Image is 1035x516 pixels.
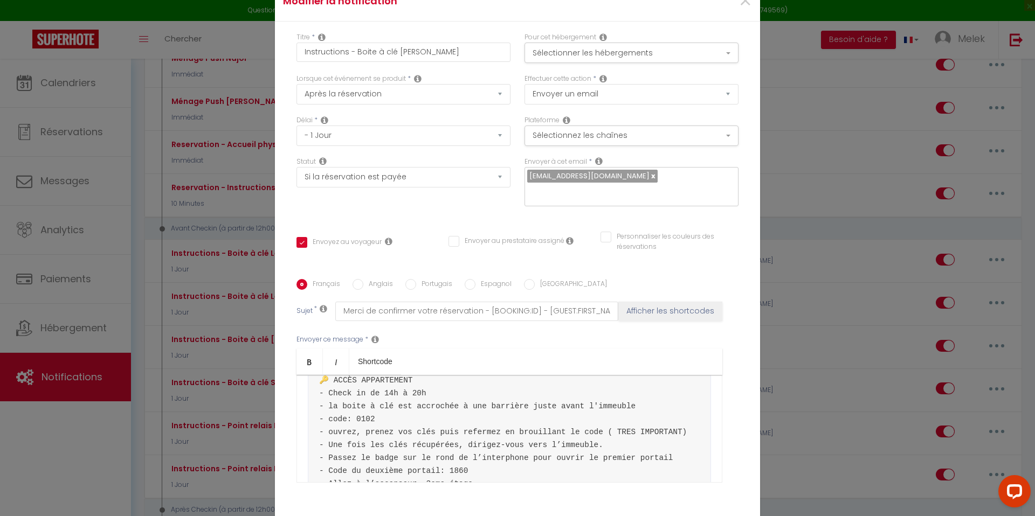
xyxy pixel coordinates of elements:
[599,33,607,41] i: This Rental
[318,33,326,41] i: Title
[363,279,393,291] label: Anglais
[563,116,570,124] i: Action Channel
[595,157,603,165] i: Recipient
[371,335,379,344] i: Message
[319,157,327,165] i: Booking status
[990,471,1035,516] iframe: LiveChat chat widget
[296,157,316,167] label: Statut
[296,334,363,345] label: Envoyer ce message
[385,237,392,246] i: Envoyer au voyageur
[321,116,328,124] i: Action Time
[525,43,739,63] button: Sélectionner les hébergements
[525,74,591,84] label: Effectuer cette action
[296,74,406,84] label: Lorsque cet événement se produit
[414,74,422,83] i: Event Occur
[296,32,310,43] label: Titre
[525,125,739,146] button: Sélectionnez les chaînes
[296,348,323,374] a: Bold
[525,32,596,43] label: Pour cet hébergement
[349,348,401,374] a: Shortcode
[525,115,560,125] label: Plateforme
[307,279,340,291] label: Français
[599,74,607,83] i: Action Type
[618,302,722,321] button: Afficher les shortcodes
[320,304,327,313] i: Subject
[535,279,607,291] label: [GEOGRAPHIC_DATA]
[323,348,349,374] a: Italic
[566,236,574,245] i: Envoyer au prestataire si il est assigné
[296,306,313,317] label: Sujet
[475,279,512,291] label: Espagnol
[296,115,313,125] label: Délai
[416,279,452,291] label: Portugais
[525,157,587,167] label: Envoyer à cet email
[529,171,650,181] span: [EMAIL_ADDRESS][DOMAIN_NAME]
